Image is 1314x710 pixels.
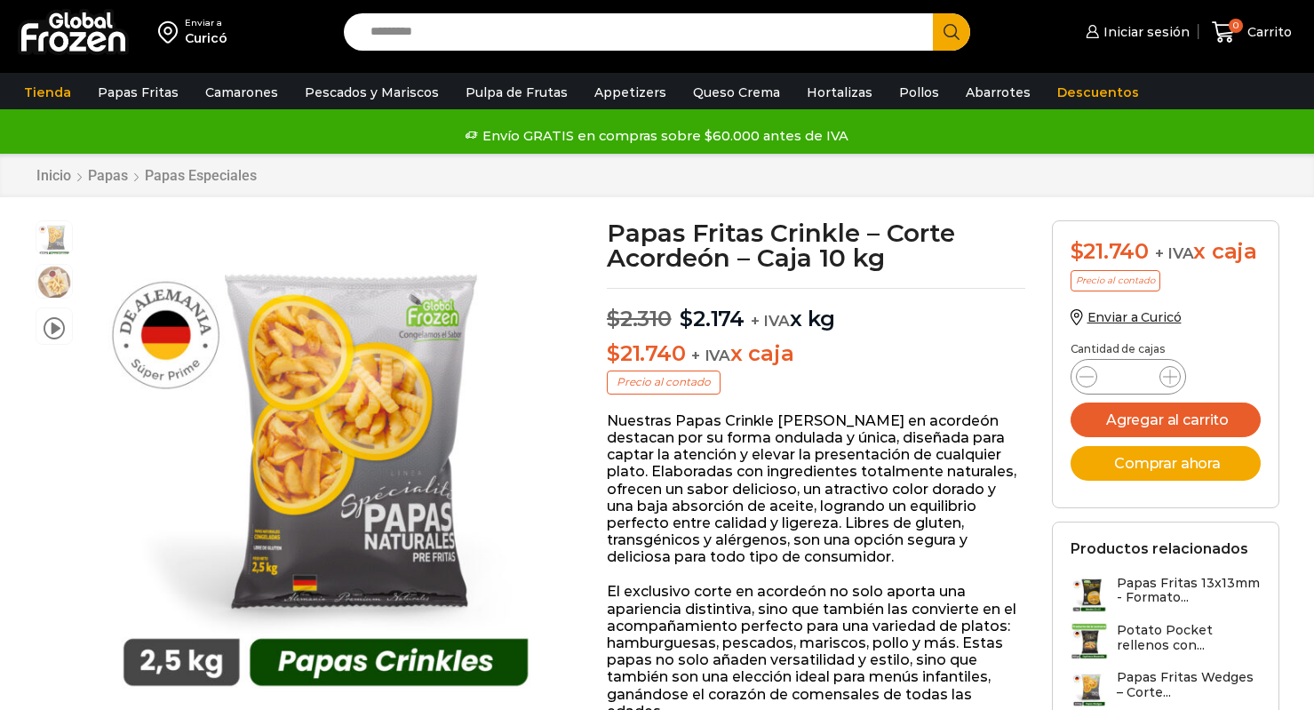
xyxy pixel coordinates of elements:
h3: Papas Fritas Wedges – Corte... [1117,670,1261,700]
span: + IVA [691,347,730,364]
a: Pescados y Mariscos [296,76,448,109]
h2: Productos relacionados [1071,540,1248,557]
a: Tienda [15,76,80,109]
input: Product quantity [1111,364,1145,389]
a: Hortalizas [798,76,881,109]
span: fto1 [36,265,72,300]
a: Pulpa de Frutas [457,76,577,109]
span: $ [607,306,620,331]
span: Enviar a Curicó [1087,309,1182,325]
a: 0 Carrito [1207,12,1296,53]
a: Appetizers [585,76,675,109]
p: Precio al contado [607,371,721,394]
a: Inicio [36,167,72,184]
bdi: 2.310 [607,306,672,331]
p: Nuestras Papas Crinkle [PERSON_NAME] en acordeón destacan por su forma ondulada y única, diseñada... [607,412,1025,566]
h1: Papas Fritas Crinkle – Corte Acordeón – Caja 10 kg [607,220,1025,270]
button: Agregar al carrito [1071,403,1261,437]
a: Potato Pocket rellenos con... [1071,623,1261,661]
a: Papas Fritas 13x13mm - Formato... [1071,576,1261,614]
div: 1 / 3 [82,220,569,708]
span: + IVA [751,312,790,330]
img: address-field-icon.svg [158,17,185,47]
div: x caja [1071,239,1261,265]
span: Iniciar sesión [1099,23,1190,41]
a: Papas Especiales [144,167,258,184]
bdi: 2.174 [680,306,745,331]
bdi: 21.740 [607,340,685,366]
img: papas-crinkles [82,220,569,708]
span: papas-crinkles [36,221,72,257]
nav: Breadcrumb [36,167,258,184]
span: 0 [1229,19,1243,33]
a: Abarrotes [957,76,1039,109]
span: Carrito [1243,23,1292,41]
span: + IVA [1155,244,1194,262]
a: Queso Crema [684,76,789,109]
a: Papas Fritas Wedges – Corte... [1071,670,1261,708]
p: x caja [607,341,1025,367]
a: Iniciar sesión [1081,14,1190,50]
p: Precio al contado [1071,270,1160,291]
a: Camarones [196,76,287,109]
span: $ [607,340,620,366]
div: Enviar a [185,17,227,29]
span: $ [680,306,693,331]
button: Comprar ahora [1071,446,1261,481]
p: Cantidad de cajas [1071,343,1261,355]
a: Descuentos [1048,76,1148,109]
bdi: 21.740 [1071,238,1149,264]
p: x kg [607,288,1025,332]
h3: Papas Fritas 13x13mm - Formato... [1117,576,1261,606]
a: Enviar a Curicó [1071,309,1182,325]
h3: Potato Pocket rellenos con... [1117,623,1261,653]
a: Papas [87,167,129,184]
div: Curicó [185,29,227,47]
span: $ [1071,238,1084,264]
a: Papas Fritas [89,76,187,109]
button: Search button [933,13,970,51]
a: Pollos [890,76,948,109]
